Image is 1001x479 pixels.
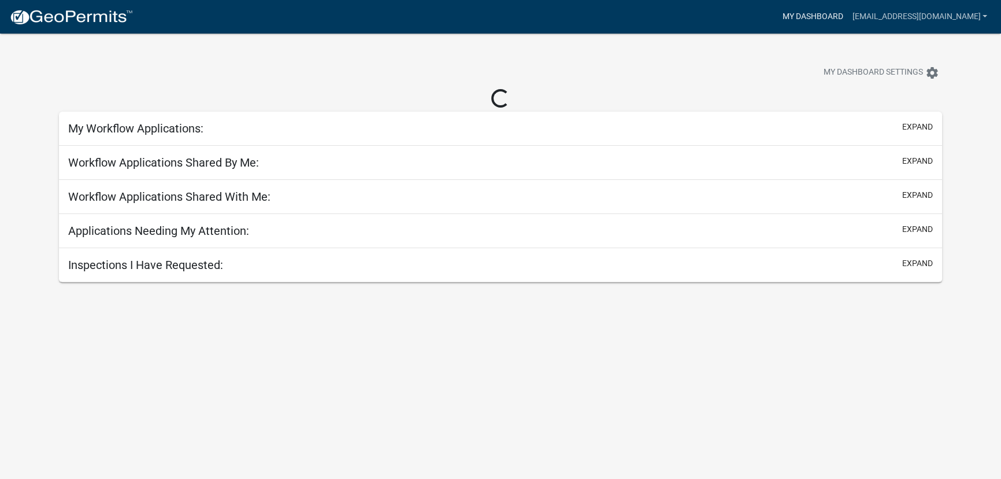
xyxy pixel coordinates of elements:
button: expand [902,155,933,167]
button: My Dashboard Settingssettings [814,61,948,84]
h5: Applications Needing My Attention: [68,224,249,238]
h5: Workflow Applications Shared By Me: [68,156,259,170]
h5: Inspections I Have Requested: [68,258,223,272]
h5: Workflow Applications Shared With Me: [68,190,270,204]
button: expand [902,257,933,270]
button: expand [902,223,933,235]
i: settings [925,66,939,80]
a: [EMAIL_ADDRESS][DOMAIN_NAME] [847,6,992,28]
h5: My Workflow Applications: [68,121,203,135]
button: expand [902,189,933,201]
button: expand [902,121,933,133]
a: My Dashboard [777,6,847,28]
span: My Dashboard Settings [824,66,923,80]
